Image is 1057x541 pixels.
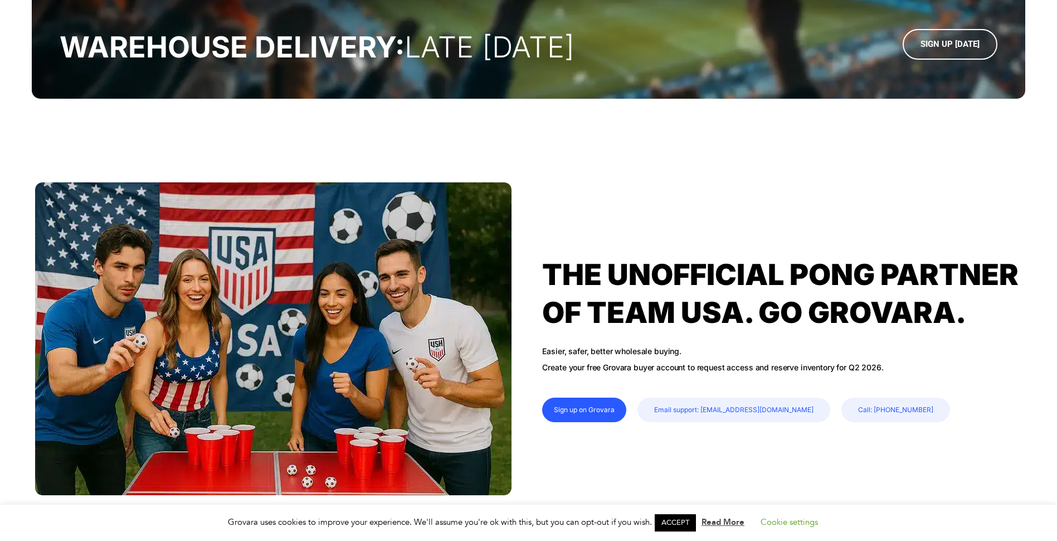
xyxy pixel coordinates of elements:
[542,398,626,422] a: Sign up on Grovara
[60,30,405,65] strong: WAREHOUSE DELIVERY:
[702,516,744,528] a: Read More
[637,398,830,422] a: Email support: [EMAIL_ADDRESS][DOMAIN_NAME]
[542,359,1025,375] p: Create your free Grovara buyer account to request access and reserve inventory for Q2 2026.
[654,406,814,414] span: Email support: [EMAIL_ADDRESS][DOMAIN_NAME]
[655,514,696,532] a: ACCEPT
[554,406,615,414] span: Sign up on Grovara
[841,398,950,422] a: Call: [PHONE_NUMBER]
[60,29,810,65] h3: LATE [DATE]
[542,343,709,359] p: Easier, safer, better wholesale buying.
[903,29,997,60] a: Sign up [DATE]
[228,516,829,528] span: Grovara uses cookies to improve your experience. We'll assume you're ok with this, but you can op...
[542,256,1025,332] h3: The unofficial pong partner of team usa. GO GROVARA.
[858,406,933,414] span: Call: [PHONE_NUMBER]
[761,516,818,528] a: Cookie settings
[920,40,980,49] span: Sign up [DATE]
